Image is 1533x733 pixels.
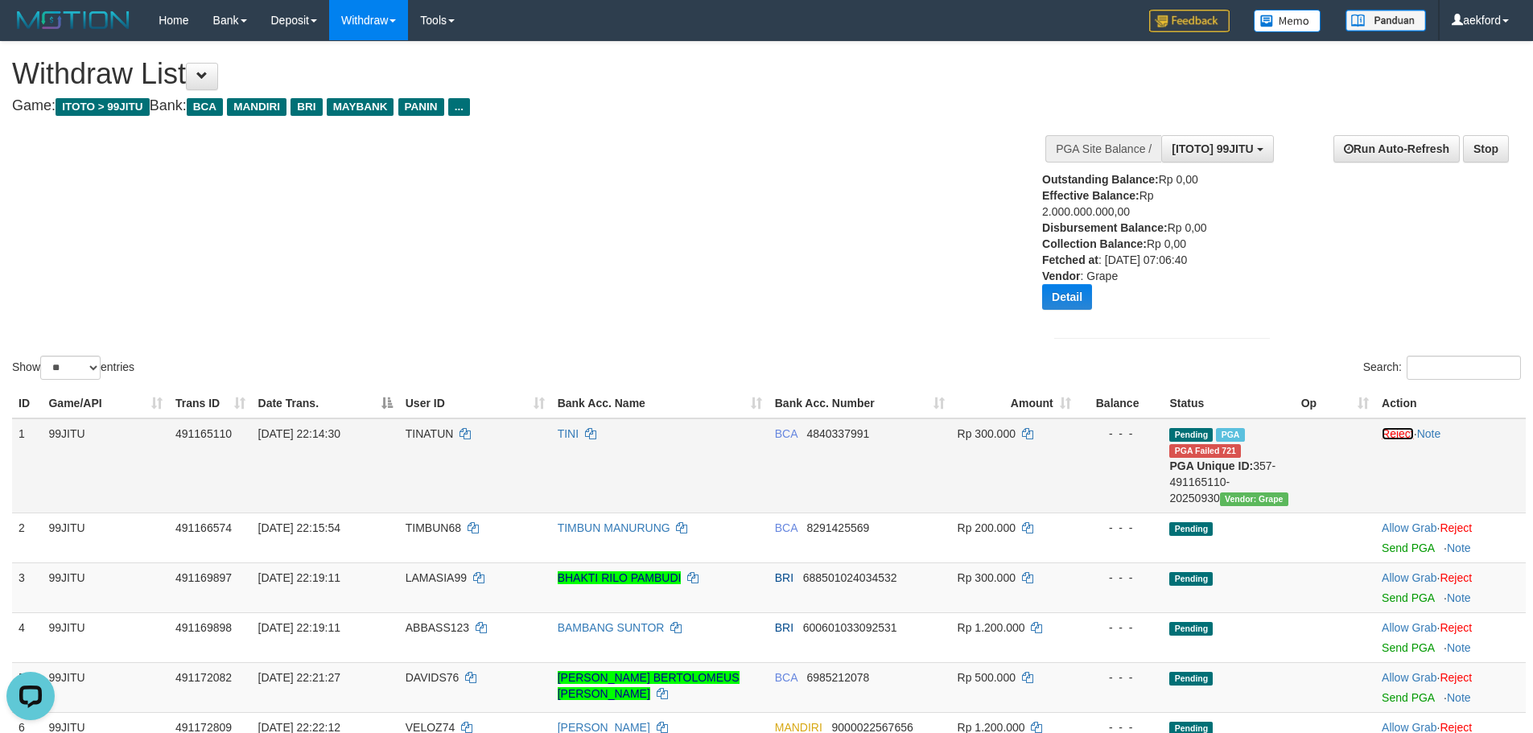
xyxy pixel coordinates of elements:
[169,389,252,418] th: Trans ID: activate to sort column ascending
[258,621,340,634] span: [DATE] 22:19:11
[958,427,1016,440] span: Rp 300.000
[1382,542,1434,554] a: Send PGA
[803,571,897,584] span: Copy 688501024034532 to clipboard
[1169,444,1241,458] span: PGA Error
[1172,142,1253,155] span: [ITOTO] 99JITU
[1382,591,1434,604] a: Send PGA
[1078,389,1164,418] th: Balance
[806,427,869,440] span: Copy 4840337991 to clipboard
[1042,171,1242,322] div: Rp 0,00 Rp 2.000.000.000,00 Rp 0,00 Rp 0,00 : [DATE] 07:06:40 : Grape
[258,427,340,440] span: [DATE] 22:14:30
[1161,135,1273,163] button: [ITOTO] 99JITU
[252,389,399,418] th: Date Trans.: activate to sort column descending
[1382,671,1440,684] span: ·
[1407,356,1521,380] input: Search:
[775,571,793,584] span: BRI
[1163,389,1294,418] th: Status
[1375,418,1526,513] td: ·
[1363,356,1521,380] label: Search:
[1440,521,1472,534] a: Reject
[1447,691,1471,704] a: Note
[1333,135,1460,163] a: Run Auto-Refresh
[558,571,682,584] a: BHAKTI RILO PAMBUDI
[175,621,232,634] span: 491169898
[1382,671,1436,684] a: Allow Grab
[1042,173,1159,186] b: Outstanding Balance:
[187,98,223,116] span: BCA
[12,8,134,32] img: MOTION_logo.png
[558,621,665,634] a: BAMBANG SUNTOR
[1345,10,1426,31] img: panduan.png
[958,671,1016,684] span: Rp 500.000
[1417,427,1441,440] a: Note
[1216,428,1244,442] span: Marked by aekford
[258,571,340,584] span: [DATE] 22:19:11
[1042,253,1098,266] b: Fetched at
[42,612,168,662] td: 99JITU
[12,562,42,612] td: 3
[12,356,134,380] label: Show entries
[1169,428,1213,442] span: Pending
[1447,591,1471,604] a: Note
[1447,542,1471,554] a: Note
[1440,671,1472,684] a: Reject
[1375,562,1526,612] td: ·
[951,389,1078,418] th: Amount: activate to sort column ascending
[398,98,444,116] span: PANIN
[1042,237,1147,250] b: Collection Balance:
[1149,10,1230,32] img: Feedback.jpg
[12,662,42,712] td: 5
[1169,459,1253,472] b: PGA Unique ID:
[1169,572,1213,586] span: Pending
[1447,641,1471,654] a: Note
[1382,521,1440,534] span: ·
[806,671,869,684] span: Copy 6985212078 to clipboard
[1375,662,1526,712] td: ·
[1084,520,1157,536] div: - - -
[327,98,394,116] span: MAYBANK
[1163,418,1294,513] td: 357-491165110-20250930
[1169,672,1213,686] span: Pending
[775,521,797,534] span: BCA
[1084,620,1157,636] div: - - -
[1440,621,1472,634] a: Reject
[406,621,469,634] span: ABBASS123
[769,389,951,418] th: Bank Acc. Number: activate to sort column ascending
[1042,221,1168,234] b: Disbursement Balance:
[1169,622,1213,636] span: Pending
[775,427,797,440] span: BCA
[551,389,769,418] th: Bank Acc. Name: activate to sort column ascending
[1382,621,1440,634] span: ·
[1382,427,1414,440] a: Reject
[42,389,168,418] th: Game/API: activate to sort column ascending
[227,98,286,116] span: MANDIRI
[958,521,1016,534] span: Rp 200.000
[1382,691,1434,704] a: Send PGA
[958,621,1025,634] span: Rp 1.200.000
[258,521,340,534] span: [DATE] 22:15:54
[1220,492,1288,506] span: Vendor URL: https://settle31.1velocity.biz
[1042,189,1139,202] b: Effective Balance:
[12,389,42,418] th: ID
[1375,389,1526,418] th: Action
[1295,389,1375,418] th: Op: activate to sort column ascending
[406,427,454,440] span: TINATUN
[12,98,1006,114] h4: Game: Bank:
[6,6,55,55] button: Open LiveChat chat widget
[1042,284,1092,310] button: Detail
[175,427,232,440] span: 491165110
[558,671,740,700] a: [PERSON_NAME] BERTOLOMEUS [PERSON_NAME]
[1042,270,1080,282] b: Vendor
[1169,522,1213,536] span: Pending
[1045,135,1161,163] div: PGA Site Balance /
[12,513,42,562] td: 2
[1382,641,1434,654] a: Send PGA
[448,98,470,116] span: ...
[1084,570,1157,586] div: - - -
[399,389,551,418] th: User ID: activate to sort column ascending
[1084,669,1157,686] div: - - -
[806,521,869,534] span: Copy 8291425569 to clipboard
[558,427,579,440] a: TINI
[42,418,168,513] td: 99JITU
[958,571,1016,584] span: Rp 300.000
